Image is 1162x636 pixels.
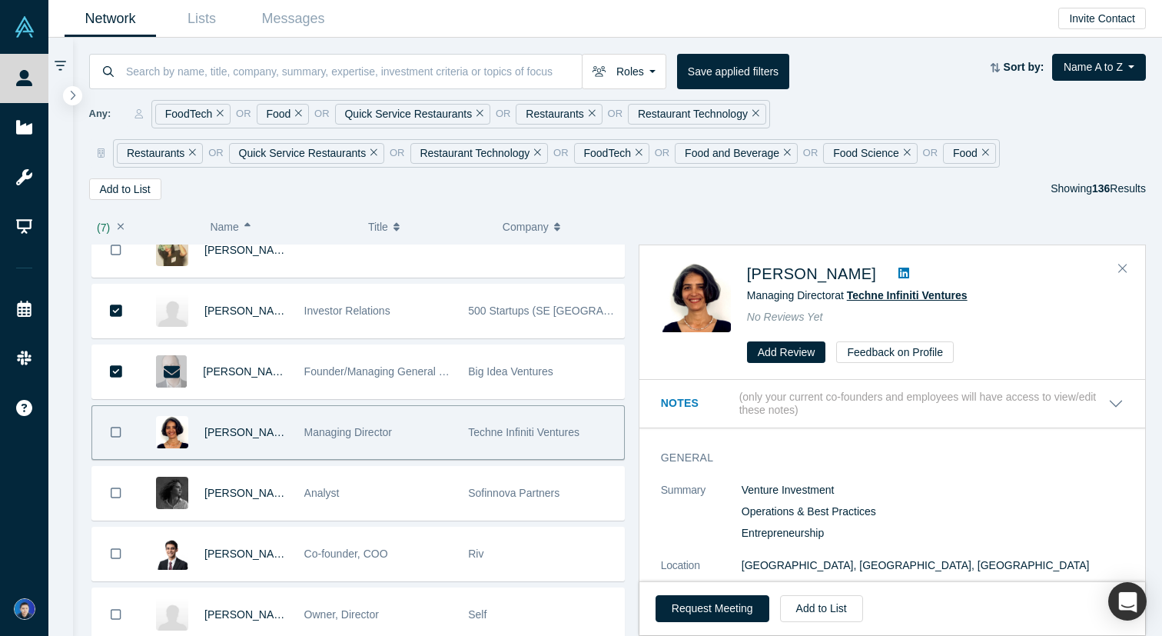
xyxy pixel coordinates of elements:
[304,305,390,317] span: Investor Relations
[677,54,789,89] button: Save applied filters
[530,145,541,162] button: Remove Filter
[847,289,968,301] a: Techne Infiniti Ventures
[656,595,769,622] button: Request Meeting
[742,482,1124,498] p: Venture Investment
[304,365,474,378] span: Founder/Managing General Partner
[468,365,553,378] span: Big Idea Ventures
[304,426,392,438] span: Managing Director
[368,211,486,243] button: Title
[661,262,731,332] img: Anjali Arora's Profile Image
[468,426,579,438] span: Techne Infiniti Ventures
[468,548,483,560] span: Riv
[212,105,224,123] button: Remove Filter
[978,145,989,162] button: Remove Filter
[1111,257,1134,281] button: Close
[204,548,293,560] a: [PERSON_NAME]
[574,143,649,164] div: FoodTech
[156,598,188,631] img: Arnaud Verougstraete's Profile Image
[468,608,486,621] span: Self
[368,211,388,243] span: Title
[155,104,231,125] div: FoodTech
[582,54,666,89] button: Roles
[631,145,642,162] button: Remove Filter
[661,395,736,411] h3: Notes
[516,104,602,125] div: Restaurants
[290,105,302,123] button: Remove Filter
[65,1,156,37] a: Network
[92,224,140,277] button: Bookmark
[899,145,911,162] button: Remove Filter
[468,487,559,499] span: Sofinnova Partners
[836,341,954,363] button: Feedback on Profile
[89,106,111,122] span: Any:
[14,598,35,620] img: Yerzhan Assanov's Account
[923,145,938,161] span: or
[1004,61,1044,73] strong: Sort by:
[204,426,293,438] a: [PERSON_NAME]
[204,244,293,256] a: [PERSON_NAME]
[204,487,293,499] a: [PERSON_NAME]
[97,221,110,234] span: ( 7 )
[204,305,293,317] a: [PERSON_NAME]
[304,548,388,560] span: Co-founder, COO
[742,525,1124,541] p: Entrepreneurship
[472,105,483,123] button: Remove Filter
[247,1,339,37] a: Messages
[747,265,876,282] span: [PERSON_NAME]
[89,178,161,200] button: Add to List
[748,105,759,123] button: Remove Filter
[210,211,238,243] span: Name
[257,104,310,125] div: Food
[92,285,140,338] button: Bookmark
[739,391,1108,417] p: (only your current co-founders and employees will have access to view/edit these notes)
[584,105,596,123] button: Remove Filter
[92,528,140,581] button: Bookmark
[236,106,251,122] span: or
[184,145,196,162] button: Remove Filter
[628,104,766,125] div: Restaurant Technology
[1092,182,1146,195] span: Results
[661,391,1124,417] button: Notes (only your current co-founders and employees will have access to view/edit these notes)
[661,558,742,590] dt: Location
[503,211,549,243] span: Company
[742,504,1124,520] p: Operations & Best Practices
[203,365,291,378] span: [PERSON_NAME]
[410,143,549,164] div: Restaurant Technology
[390,145,405,161] span: or
[304,487,340,499] span: Analyst
[661,450,1102,466] h3: General
[156,477,188,509] img: Anna Belousova's Profile Image
[92,345,140,398] button: Bookmark
[117,143,203,164] div: Restaurants
[304,608,379,621] span: Owner, Director
[204,608,293,621] a: [PERSON_NAME]
[366,145,377,162] button: Remove Filter
[779,145,791,162] button: Remove Filter
[655,145,670,161] span: or
[747,311,823,323] span: No Reviews Yet
[1092,182,1110,195] strong: 136
[496,106,511,122] span: or
[208,145,224,161] span: or
[780,595,863,622] button: Add to List
[1058,8,1146,29] button: Invite Contact
[1051,178,1146,200] div: Showing
[210,211,352,243] button: Name
[608,106,623,122] span: or
[661,482,742,558] dt: Summary
[675,143,798,164] div: Food and Beverage
[468,305,669,317] span: 500 Startups (SE [GEOGRAPHIC_DATA])
[742,558,1124,574] dd: [GEOGRAPHIC_DATA], [GEOGRAPHIC_DATA], [GEOGRAPHIC_DATA]
[156,416,188,448] img: Anjali Arora's Profile Image
[803,145,818,161] span: or
[14,16,35,38] img: Alchemist Vault Logo
[335,104,490,125] div: Quick Service Restaurants
[314,106,330,122] span: or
